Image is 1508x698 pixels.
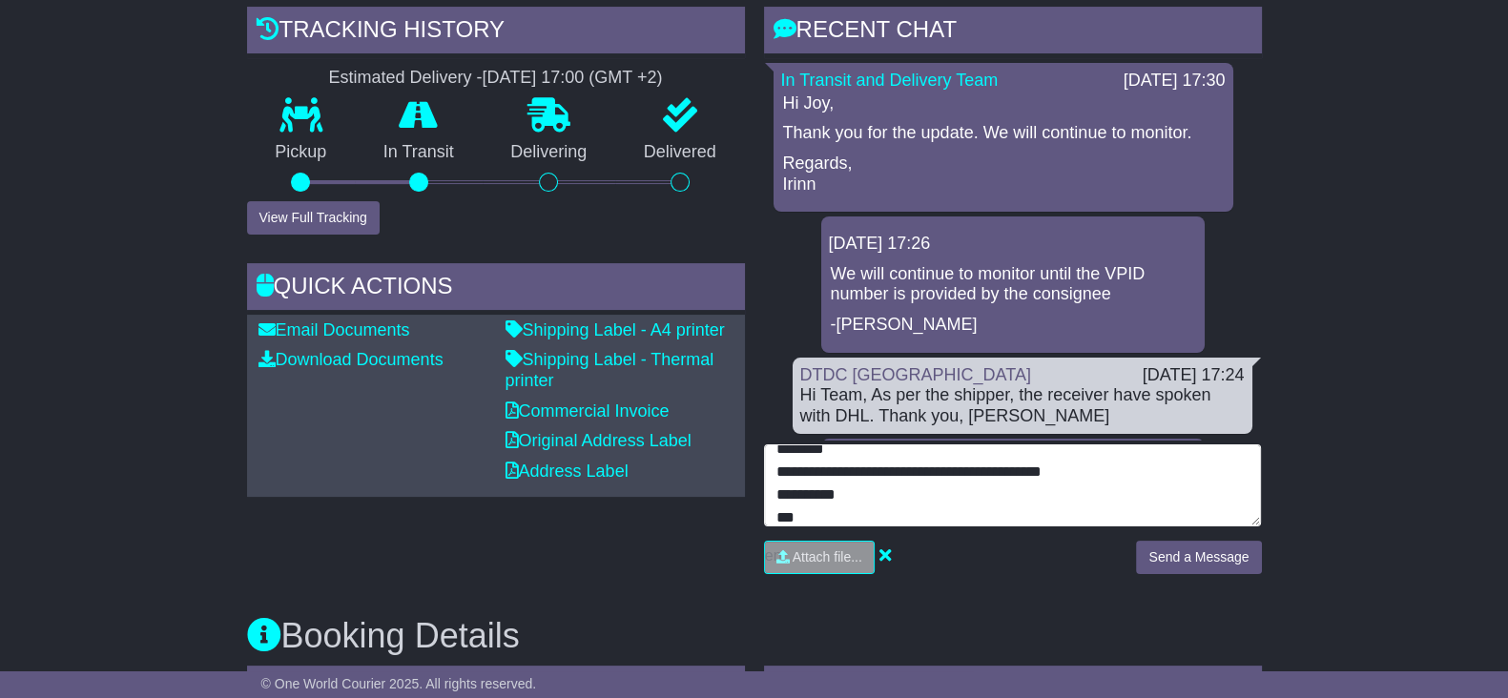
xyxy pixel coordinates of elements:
[258,320,410,339] a: Email Documents
[781,71,999,90] a: In Transit and Delivery Team
[783,93,1224,114] p: Hi Joy,
[258,350,444,369] a: Download Documents
[247,68,745,89] div: Estimated Delivery -
[506,401,670,421] a: Commercial Invoice
[783,123,1224,144] p: Thank you for the update. We will continue to monitor.
[506,320,725,339] a: Shipping Label - A4 printer
[247,263,745,315] div: Quick Actions
[506,462,629,481] a: Address Label
[247,617,1262,655] h3: Booking Details
[829,234,1197,255] div: [DATE] 17:26
[506,350,714,390] a: Shipping Label - Thermal printer
[483,142,616,163] p: Delivering
[1124,71,1226,92] div: [DATE] 17:30
[615,142,745,163] p: Delivered
[1136,541,1261,574] button: Send a Message
[831,264,1195,305] p: We will continue to monitor until the VPID number is provided by the consignee
[800,385,1245,426] div: Hi Team, As per the shipper, the receiver have spoken with DHL. Thank you, [PERSON_NAME]
[1143,365,1245,386] div: [DATE] 17:24
[483,68,663,89] div: [DATE] 17:00 (GMT +2)
[831,315,1195,336] p: -[PERSON_NAME]
[506,431,692,450] a: Original Address Label
[800,365,1031,384] a: DTDC [GEOGRAPHIC_DATA]
[261,676,537,691] span: © One World Courier 2025. All rights reserved.
[247,7,745,58] div: Tracking history
[355,142,483,163] p: In Transit
[247,142,356,163] p: Pickup
[247,201,380,235] button: View Full Tracking
[783,154,1224,195] p: Regards, Irinn
[764,7,1262,58] div: RECENT CHAT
